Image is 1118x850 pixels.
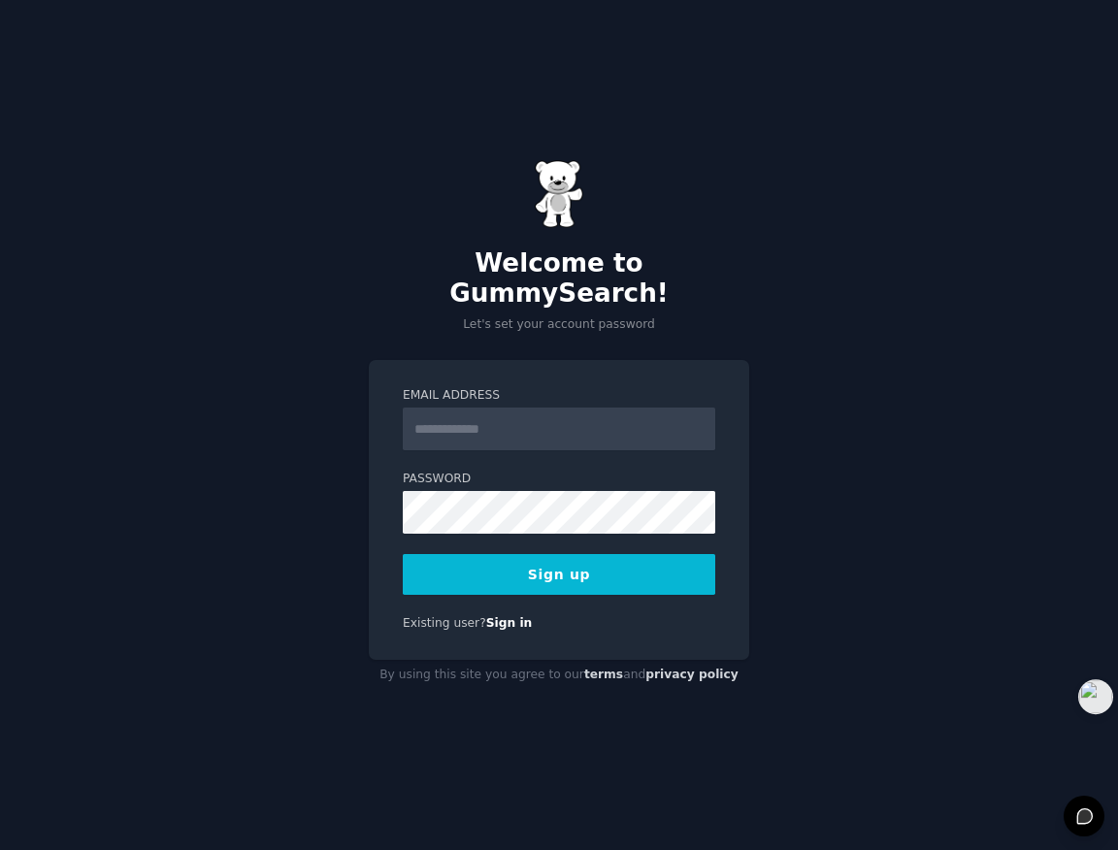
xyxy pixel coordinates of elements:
label: Email Address [403,387,715,405]
span: Existing user? [403,616,486,630]
a: privacy policy [645,668,739,681]
p: Let's set your account password [369,316,749,334]
button: Sign up [403,554,715,595]
h2: Welcome to GummySearch! [369,248,749,310]
label: Password [403,471,715,488]
a: Sign in [486,616,533,630]
img: Gummy Bear [535,160,583,228]
a: terms [584,668,623,681]
div: By using this site you agree to our and [369,660,749,691]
